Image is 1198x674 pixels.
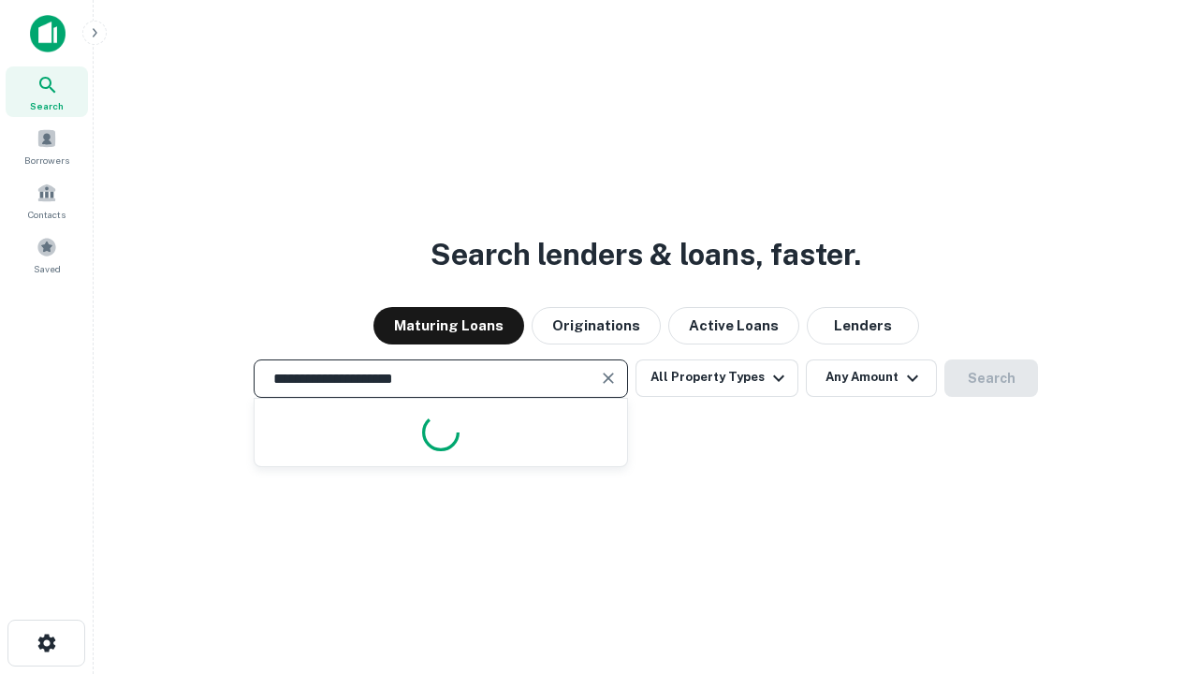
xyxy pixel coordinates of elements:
[6,229,88,280] a: Saved
[28,207,66,222] span: Contacts
[1104,524,1198,614] iframe: Chat Widget
[807,307,919,344] button: Lenders
[6,121,88,171] a: Borrowers
[6,66,88,117] a: Search
[532,307,661,344] button: Originations
[373,307,524,344] button: Maturing Loans
[431,232,861,277] h3: Search lenders & loans, faster.
[668,307,799,344] button: Active Loans
[24,153,69,168] span: Borrowers
[30,98,64,113] span: Search
[806,359,937,397] button: Any Amount
[6,175,88,226] a: Contacts
[34,261,61,276] span: Saved
[636,359,798,397] button: All Property Types
[595,365,621,391] button: Clear
[30,15,66,52] img: capitalize-icon.png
